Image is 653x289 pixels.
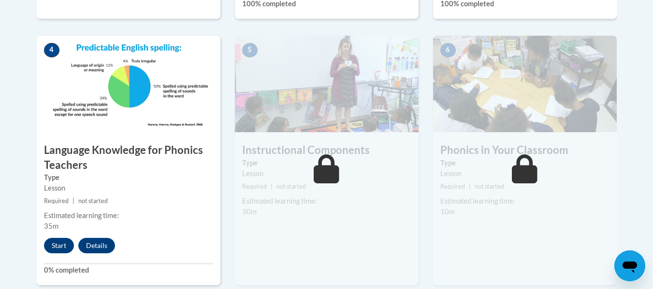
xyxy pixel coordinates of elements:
h3: Language Knowledge for Phonics Teachers [37,143,220,173]
img: Course Image [433,36,617,132]
span: not started [475,183,504,190]
label: Type [440,158,609,168]
span: not started [276,183,306,190]
div: Lesson [440,168,609,179]
span: 35m [44,222,58,230]
iframe: Button to launch messaging window [614,250,645,281]
span: | [73,197,74,205]
h3: Phonics in Your Classroom [433,143,617,158]
span: 30m [242,207,257,216]
label: Type [44,172,213,183]
span: 10m [440,207,455,216]
h3: Instructional Components [235,143,419,158]
div: Estimated learning time: [440,196,609,206]
img: Course Image [37,36,220,132]
label: 0% completed [44,265,213,275]
label: Type [242,158,411,168]
span: | [469,183,471,190]
span: not started [78,197,108,205]
span: Required [44,197,69,205]
span: Required [440,183,465,190]
span: 6 [440,43,456,57]
span: 5 [242,43,258,57]
button: Details [78,238,115,253]
div: Lesson [242,168,411,179]
div: Lesson [44,183,213,193]
img: Course Image [235,36,419,132]
div: Estimated learning time: [44,210,213,221]
button: Start [44,238,74,253]
span: | [271,183,273,190]
span: 4 [44,43,59,57]
div: Estimated learning time: [242,196,411,206]
span: Required [242,183,267,190]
